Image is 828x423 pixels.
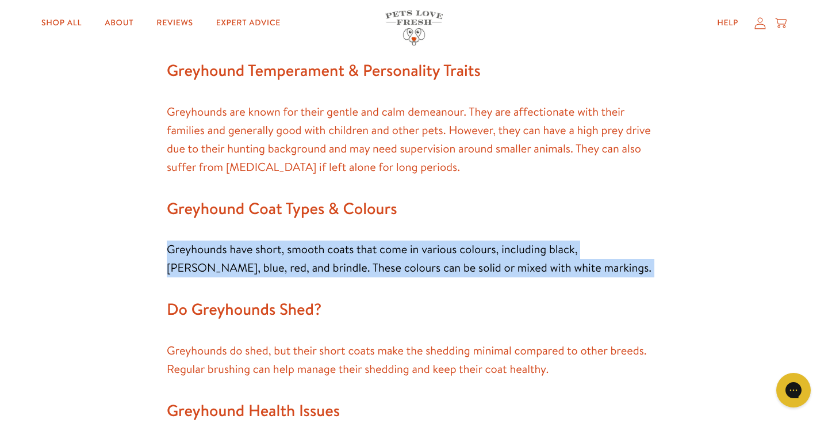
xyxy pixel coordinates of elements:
[708,12,747,35] a: Help
[385,10,443,45] img: Pets Love Fresh
[167,241,661,277] p: Greyhounds have short, smooth coats that come in various colours, including black, [PERSON_NAME],...
[147,12,202,35] a: Reviews
[167,57,661,85] h2: Greyhound Temperament & Personality Traits
[167,296,661,323] h2: Do Greyhounds Shed?
[207,12,290,35] a: Expert Advice
[32,12,91,35] a: Shop All
[167,342,661,379] p: Greyhounds do shed, but their short coats make the shedding minimal compared to other breeds. Reg...
[167,103,661,177] p: Greyhounds are known for their gentle and calm demeanour. They are affectionate with their famili...
[167,195,661,223] h2: Greyhound Coat Types & Colours
[770,369,816,411] iframe: Gorgias live chat messenger
[95,12,143,35] a: About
